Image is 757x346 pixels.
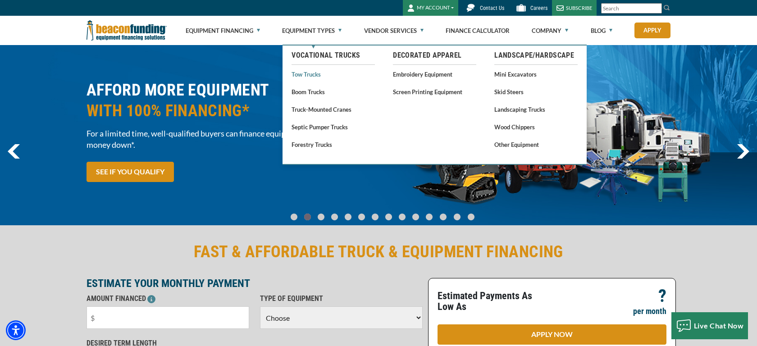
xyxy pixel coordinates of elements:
[87,128,373,150] span: For a limited time, well-qualified buyers can finance equipment for no money down*.
[494,139,578,150] a: Other Equipment
[480,5,504,11] span: Contact Us
[737,144,749,159] a: next
[494,68,578,80] a: Mini Excavators
[329,213,340,221] a: Go To Slide 3
[87,80,373,121] h2: AFFORD MORE EQUIPMENT
[292,86,375,97] a: Boom Trucks
[737,144,749,159] img: Right Navigator
[451,213,463,221] a: Go To Slide 12
[393,68,476,80] a: Embroidery Equipment
[292,50,375,61] a: Vocational Trucks
[369,213,380,221] a: Go To Slide 6
[446,16,510,45] a: Finance Calculator
[292,104,375,115] a: Truck-Mounted Cranes
[87,278,423,289] p: ESTIMATE YOUR MONTHLY PAYMENT
[342,213,353,221] a: Go To Slide 4
[494,50,578,61] a: Landscape/Hardscape
[6,320,26,340] div: Accessibility Menu
[494,104,578,115] a: Landscaping Trucks
[530,5,547,11] span: Careers
[87,293,249,304] p: AMOUNT FINANCED
[186,16,260,45] a: Equipment Financing
[438,213,449,221] a: Go To Slide 11
[633,306,666,317] p: per month
[87,162,174,182] a: SEE IF YOU QUALIFY
[383,213,394,221] a: Go To Slide 7
[465,213,477,221] a: Go To Slide 13
[410,213,421,221] a: Go To Slide 9
[8,144,20,159] img: Left Navigator
[282,16,342,45] a: Equipment Types
[393,50,476,61] a: Decorated Apparel
[634,23,670,38] a: Apply
[663,4,670,11] img: Search
[302,213,313,221] a: Go To Slide 1
[494,121,578,132] a: Wood Chippers
[658,291,666,301] p: ?
[292,121,375,132] a: Septic Pumper Trucks
[87,241,670,262] h2: FAST & AFFORDABLE TRUCK & EQUIPMENT FINANCING
[260,293,423,304] p: TYPE OF EQUIPMENT
[292,139,375,150] a: Forestry Trucks
[315,213,326,221] a: Go To Slide 2
[393,86,476,97] a: Screen Printing Equipment
[292,68,375,80] a: Tow Trucks
[87,16,167,45] img: Beacon Funding Corporation logo
[652,5,660,12] a: Clear search text
[397,213,407,221] a: Go To Slide 8
[601,3,662,14] input: Search
[438,291,547,312] p: Estimated Payments As Low As
[364,16,424,45] a: Vendor Services
[87,306,249,329] input: $
[87,100,373,121] span: WITH 100% FINANCING*
[8,144,20,159] a: previous
[356,213,367,221] a: Go To Slide 5
[591,16,612,45] a: Blog
[671,312,748,339] button: Live Chat Now
[694,321,744,330] span: Live Chat Now
[532,16,568,45] a: Company
[494,86,578,97] a: Skid Steers
[424,213,435,221] a: Go To Slide 10
[438,324,666,345] a: APPLY NOW
[288,213,299,221] a: Go To Slide 0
